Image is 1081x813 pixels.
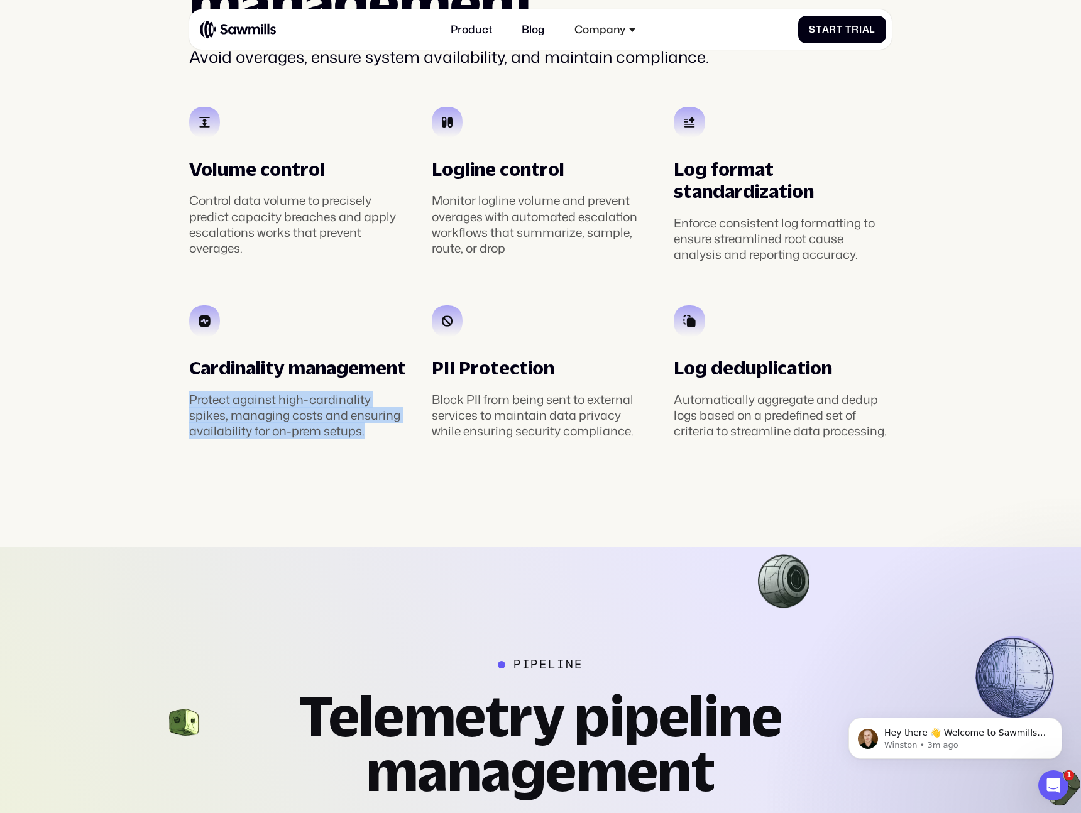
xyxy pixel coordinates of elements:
div: Monitor logline volume and prevent overages with automated escalation workflows that summarize, s... [432,192,651,256]
div: Log format standardization [674,158,893,203]
div: pipeline [513,657,583,672]
div: Volume control [189,158,409,180]
div: Automatically aggregate and dedup logs based on a predefined set of criteria to streamline data p... [674,391,893,439]
span: T [845,24,852,35]
span: i [859,24,862,35]
span: t [816,24,822,35]
iframe: Intercom live chat [1038,770,1068,800]
a: Product [442,15,500,44]
a: Blog [514,15,553,44]
h2: Telemetry pipeline management [277,688,804,797]
span: a [822,24,830,35]
span: l [869,24,875,35]
span: S [809,24,816,35]
a: StartTrial [798,16,887,43]
span: a [862,24,870,35]
div: Logline control [432,158,651,180]
span: r [829,24,837,35]
span: 1 [1064,770,1074,780]
div: Company [574,23,625,36]
span: r [852,24,859,35]
iframe: Intercom notifications message [830,691,1081,779]
span: t [837,24,843,35]
div: Company [566,15,644,44]
div: Avoid overages, ensure system availability, and maintain compliance. [189,45,892,68]
div: Control data volume to precisely predict capacity breaches and apply escalations works that preve... [189,192,409,256]
div: Protect against high-cardinality spikes, managing costs and ensuring availability for on-prem set... [189,391,409,439]
div: Log deduplication [674,357,893,379]
div: Cardinality management [189,357,409,379]
div: PII Protection [432,357,651,379]
div: Block PII from being sent to external services to maintain data privacy while ensuring security c... [432,391,651,439]
div: Enforce consistent log formatting to ensure streamlined root cause analysis and reporting accuracy. [674,215,893,262]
